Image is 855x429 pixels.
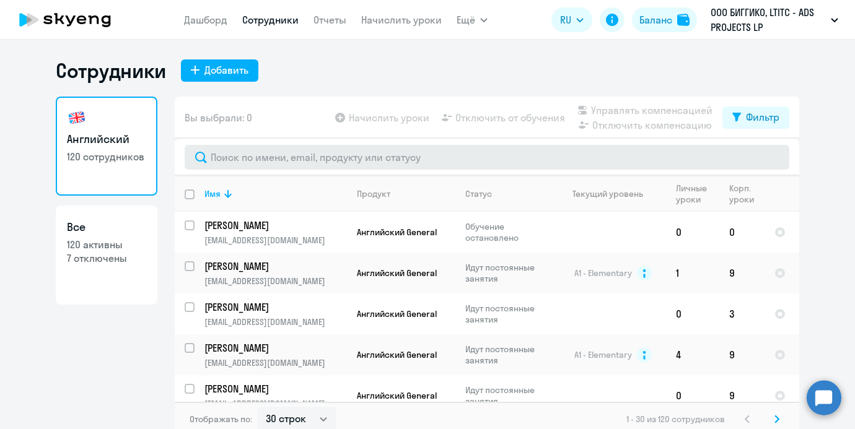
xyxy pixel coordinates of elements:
span: Английский General [357,227,437,238]
img: balance [677,14,690,26]
button: Ещё [457,7,488,32]
span: Английский General [357,267,437,279]
p: Идут постоянные занятия [465,384,550,407]
div: Баланс [639,12,672,27]
h3: Все [67,219,146,235]
a: [PERSON_NAME] [204,341,346,355]
p: 120 активны [67,238,146,251]
h3: Английский [67,131,146,147]
div: Имя [204,188,346,199]
p: Идут постоянные занятия [465,262,550,284]
p: [PERSON_NAME] [204,259,344,273]
a: Сотрудники [242,14,299,26]
div: Корп. уроки [729,183,756,205]
input: Поиск по имени, email, продукту или статусу [185,145,789,170]
div: Имя [204,188,221,199]
td: 0 [719,212,765,253]
td: 9 [719,334,765,375]
div: Текущий уровень [572,188,643,199]
td: 0 [666,212,719,253]
p: ООО БИГГИКО, LTITC - ADS PROJECTS LP [711,5,826,35]
p: [EMAIL_ADDRESS][DOMAIN_NAME] [204,357,346,368]
div: Личные уроки [676,183,711,205]
a: [PERSON_NAME] [204,259,346,273]
p: [EMAIL_ADDRESS][DOMAIN_NAME] [204,235,346,246]
div: Продукт [357,188,455,199]
td: 0 [666,375,719,416]
p: 120 сотрудников [67,150,146,163]
h1: Сотрудники [56,58,166,83]
span: A1 - Elementary [574,267,632,279]
td: 1 [666,253,719,293]
span: A1 - Elementary [574,349,632,360]
div: Продукт [357,188,390,199]
span: RU [560,12,571,27]
div: Личные уроки [676,183,719,205]
span: Отображать по: [190,414,252,425]
button: RU [551,7,592,32]
div: Фильтр [746,110,779,124]
a: [PERSON_NAME] [204,382,346,396]
p: 7 отключены [67,251,146,265]
div: Текущий уровень [561,188,665,199]
p: [EMAIL_ADDRESS][DOMAIN_NAME] [204,398,346,409]
p: Идут постоянные занятия [465,303,550,325]
p: [EMAIL_ADDRESS][DOMAIN_NAME] [204,316,346,327]
p: [PERSON_NAME] [204,382,344,396]
div: Корп. уроки [729,183,764,205]
a: [PERSON_NAME] [204,219,346,232]
p: Обучение остановлено [465,221,550,243]
button: ООО БИГГИКО, LTITC - ADS PROJECTS LP [704,5,844,35]
a: Английский120 сотрудников [56,97,157,196]
span: Английский General [357,390,437,401]
span: Английский General [357,349,437,360]
span: Английский General [357,308,437,319]
button: Добавить [181,59,258,82]
td: 9 [719,375,765,416]
td: 3 [719,293,765,334]
button: Балансbalance [632,7,697,32]
span: 1 - 30 из 120 сотрудников [626,414,725,425]
p: [PERSON_NAME] [204,300,344,314]
img: english [67,108,87,128]
div: Добавить [204,63,248,77]
a: Все120 активны7 отключены [56,206,157,305]
p: [PERSON_NAME] [204,341,344,355]
td: 9 [719,253,765,293]
span: Ещё [457,12,475,27]
p: Идут постоянные занятия [465,344,550,366]
td: 4 [666,334,719,375]
a: Отчеты [313,14,346,26]
a: Начислить уроки [361,14,442,26]
div: Статус [465,188,492,199]
p: [PERSON_NAME] [204,219,344,232]
p: [EMAIL_ADDRESS][DOMAIN_NAME] [204,275,346,287]
td: 0 [666,293,719,334]
a: [PERSON_NAME] [204,300,346,314]
button: Фильтр [722,106,789,129]
a: Дашборд [184,14,227,26]
div: Статус [465,188,550,199]
span: Вы выбрали: 0 [185,110,252,125]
